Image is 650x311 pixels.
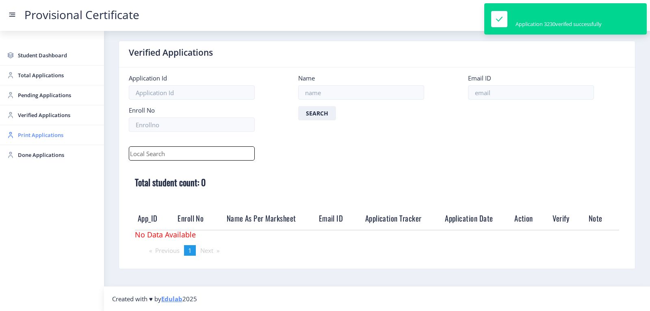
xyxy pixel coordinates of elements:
input: email [468,85,594,100]
input: Local Search [129,146,255,161]
a: Edulab [161,295,182,303]
span: Previous [155,246,180,254]
th: Email ID [316,207,360,230]
label: Email ID [468,74,491,82]
label: Enroll No [129,106,155,114]
span: Done Applications [18,150,97,160]
span: Pending Applications [18,90,97,100]
span: 1 [188,246,192,254]
span: Next [200,246,213,254]
input: Enrollno [129,117,255,132]
th: Enroll No [175,207,221,230]
th: Action [512,207,550,230]
div: Application 3230verifed successfully [516,20,602,28]
th: Verify [550,207,586,230]
label: Verified Applications [129,48,213,57]
th: Application Date [441,207,512,230]
th: Name As Per Marksheet [221,207,316,230]
input: Application Id [129,85,255,100]
label: Application Id [129,74,167,82]
span: Print Applications [18,130,97,140]
label: Name [298,74,315,82]
span: Verified Applications [18,110,97,120]
th: App_ID [135,207,175,230]
b: Total student count: 0 [135,176,206,189]
span: No Data Available [135,230,196,239]
button: Search [298,106,336,120]
input: name [298,85,424,100]
th: Note [586,207,619,230]
ul: Pagination [129,245,625,256]
th: Application Tracker [360,207,441,230]
a: Provisional Certificate [16,11,147,19]
span: Total Applications [18,70,97,80]
span: Created with ♥ by 2025 [112,295,197,303]
span: Student Dashboard [18,50,97,60]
